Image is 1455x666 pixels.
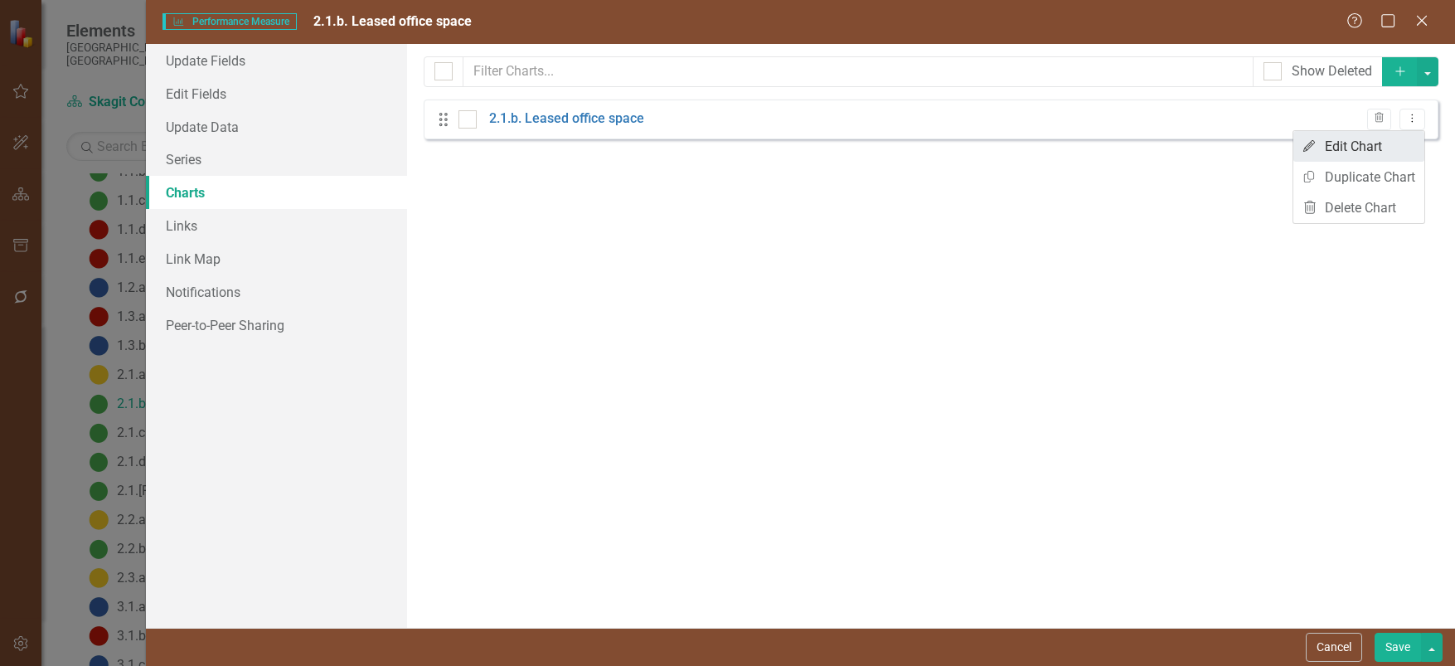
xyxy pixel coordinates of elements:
[146,77,408,110] a: Edit Fields
[146,143,408,176] a: Series
[463,56,1254,87] input: Filter Charts...
[1306,633,1362,662] button: Cancel
[1293,131,1424,162] a: Edit Chart
[146,275,408,309] a: Notifications
[489,109,644,129] a: 2.1.b. Leased office space
[1292,62,1372,81] div: Show Deleted
[146,176,408,209] a: Charts
[1375,633,1421,662] button: Save
[313,13,472,29] span: 2.1.b. Leased office space
[146,309,408,342] a: Peer-to-Peer Sharing
[1293,192,1424,223] a: Delete Chart
[1293,162,1424,192] a: Duplicate Chart
[146,242,408,275] a: Link Map
[146,110,408,143] a: Update Data
[162,13,297,30] span: Performance Measure
[146,209,408,242] a: Links
[146,44,408,77] a: Update Fields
